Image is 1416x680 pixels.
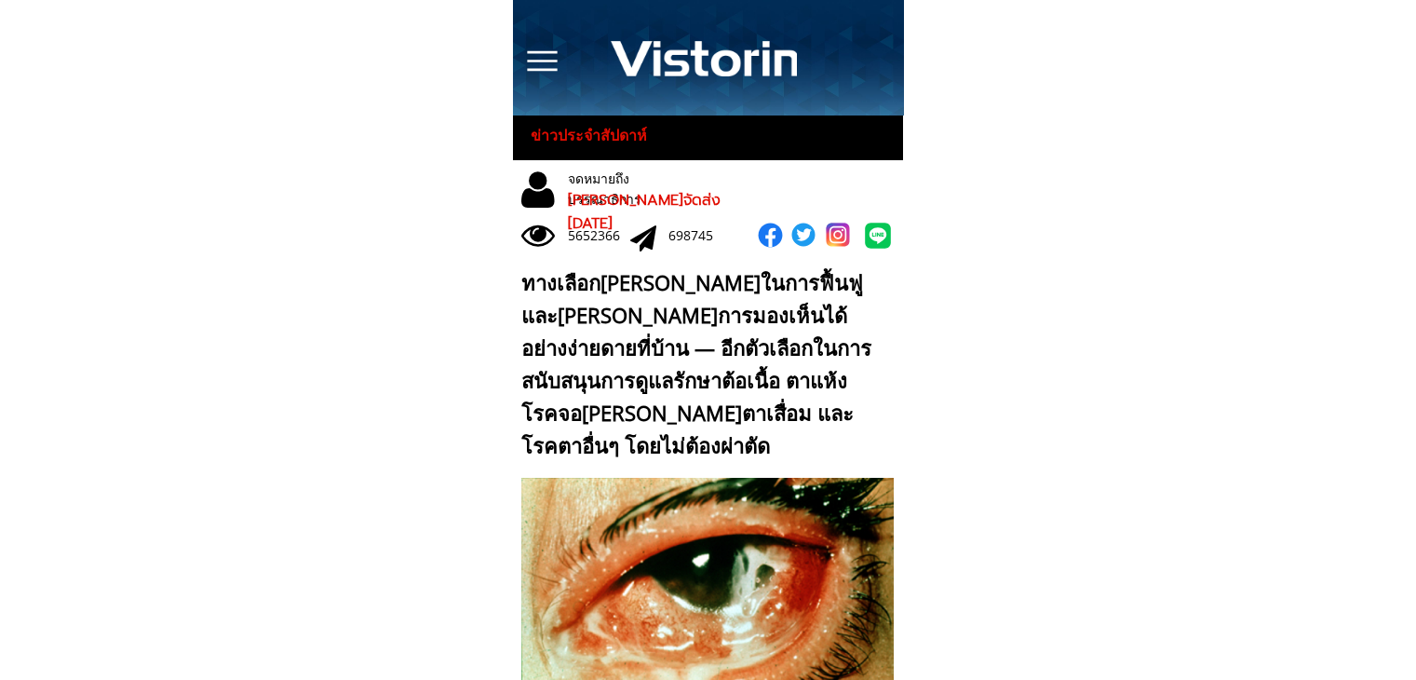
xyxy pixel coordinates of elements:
div: 698745 [668,225,731,246]
div: จดหมายถึงบรรณาธิการ [568,169,702,211]
div: 5652366 [568,225,630,246]
div: ทางเลือก[PERSON_NAME]ในการฟื้นฟูและ[PERSON_NAME]การมองเห็นได้อย่างง่ายดายที่บ้าน — อีกตัวเลือกในก... [521,266,885,463]
span: [PERSON_NAME]จัดส่ง [DATE] [568,189,721,236]
h3: ข่าวประจำสัปดาห์ [531,124,664,148]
